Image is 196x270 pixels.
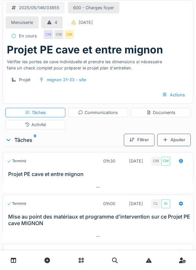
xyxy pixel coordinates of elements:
[151,199,160,208] div: CL
[103,201,115,207] div: 01h00
[54,30,63,39] div: CM
[25,122,46,128] div: Activité
[5,136,121,144] div: Tâches
[146,109,175,116] div: Documents
[156,89,190,101] div: Actions
[78,109,118,116] div: Communications
[7,250,28,256] div: En cours
[7,56,189,71] div: Vérifier les portes de cave individuelle et prendre les dimensions si nécessaire faire un check c...
[44,30,53,39] div: CM
[19,77,30,83] div: Projet
[7,44,163,56] h1: Projet PE cave et entre mignon
[7,201,26,206] div: Terminé
[161,157,170,166] div: CM
[129,158,143,164] div: [DATE]
[124,134,155,146] div: Filtrer
[103,158,115,164] div: 01h30
[11,19,33,26] div: Menuiserie
[73,5,114,11] div: 600 - Charges foyer
[157,134,191,146] div: Ajouter
[151,157,160,166] div: CM
[8,214,190,226] h3: Mise au point des matériaux et programme d'intervention sur ce Projet PE cave MIGNON
[34,136,36,144] sup: 9
[129,201,143,207] div: [DATE]
[148,250,162,256] div: [DATE]
[65,30,74,39] div: CM
[25,109,46,116] div: Tâches
[121,250,134,256] div: 24h00
[8,171,190,177] h3: Projet PE cave et entre mignon
[7,158,26,164] div: Terminé
[79,19,93,26] div: [DATE]
[19,33,37,39] div: En cours
[47,77,86,83] div: mignon 21-33 - site
[161,199,170,208] div: AI
[55,19,57,26] div: 4
[19,5,59,11] div: 2025/05/146/03855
